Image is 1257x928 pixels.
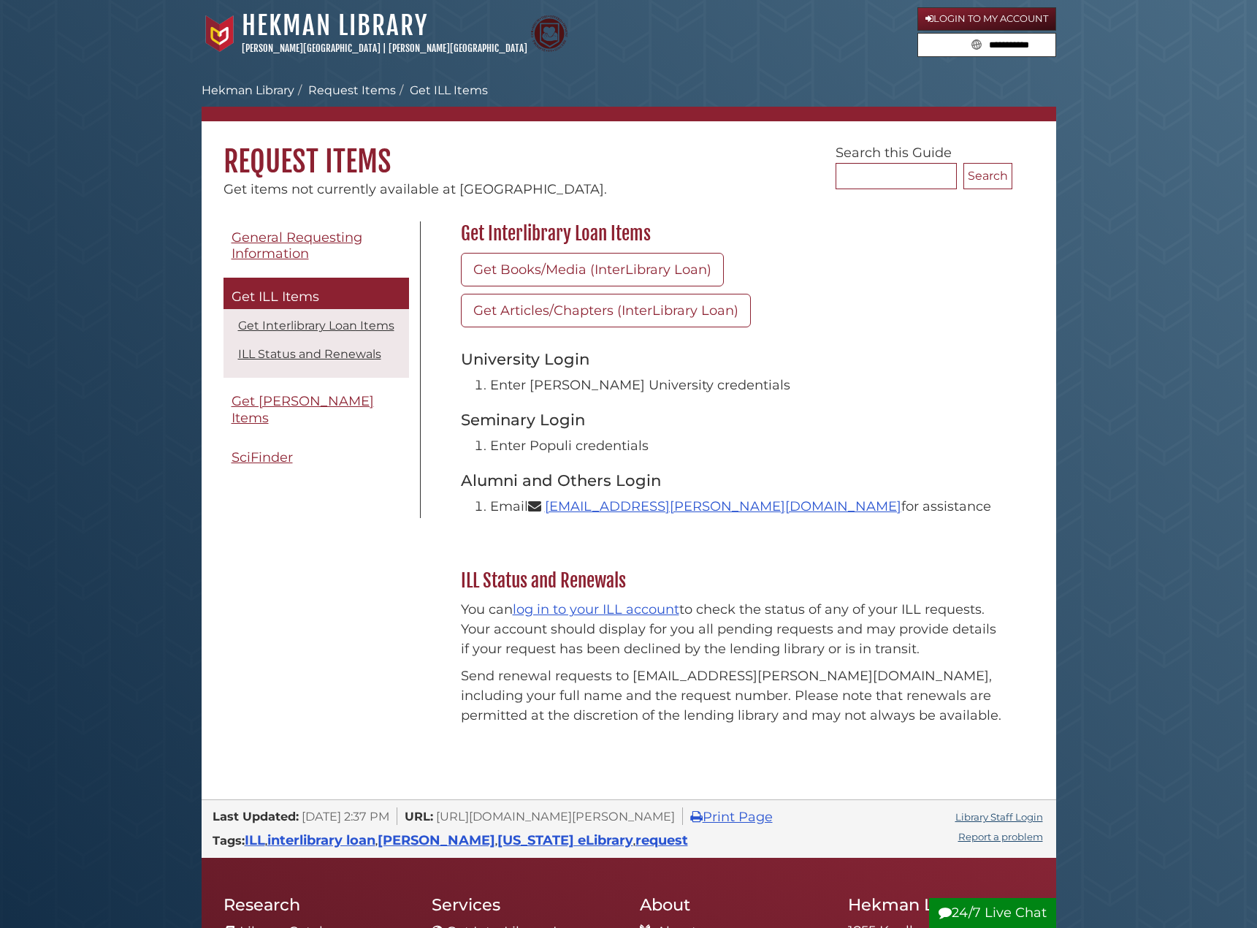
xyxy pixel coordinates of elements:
h2: Research [223,894,410,915]
span: Get ILL Items [232,289,319,305]
i: Print Page [690,810,703,824]
a: Hekman Library [242,9,428,42]
a: Hekman Library [202,83,294,97]
span: Last Updated: [213,809,299,824]
a: ILL [245,832,265,848]
span: , , , , [245,837,688,847]
a: Get Articles/Chapters (InterLibrary Loan) [461,294,751,327]
button: 24/7 Live Chat [929,898,1056,928]
a: Request Items [308,83,396,97]
a: [PERSON_NAME][GEOGRAPHIC_DATA] [242,42,381,54]
span: [DATE] 2:37 PM [302,809,389,824]
li: Email for assistance [490,497,1005,517]
li: Get ILL Items [396,82,488,99]
h2: About [640,894,826,915]
a: Get Interlibrary Loan Items [238,319,394,332]
a: Print Page [690,809,773,825]
h3: Seminary Login [461,410,1005,429]
span: Tags: [213,833,245,848]
a: General Requesting Information [223,221,409,270]
a: interlibrary loan [267,832,375,848]
a: Get [PERSON_NAME] Items [223,385,409,434]
a: [PERSON_NAME][GEOGRAPHIC_DATA] [389,42,527,54]
li: Enter [PERSON_NAME] University credentials [490,376,1005,395]
span: [URL][DOMAIN_NAME][PERSON_NAME] [436,809,675,824]
a: [EMAIL_ADDRESS][PERSON_NAME][DOMAIN_NAME] [545,498,901,514]
p: Send renewal requests to [EMAIL_ADDRESS][PERSON_NAME][DOMAIN_NAME], including your full name and ... [461,666,1005,726]
h2: Hekman Library [848,894,1034,915]
span: Get [PERSON_NAME] Items [232,393,374,426]
a: Get Books/Media (InterLibrary Loan) [461,253,724,286]
div: Guide Pages [223,221,409,482]
span: Get items not currently available at [GEOGRAPHIC_DATA]. [223,181,607,197]
a: Report a problem [958,831,1043,843]
a: [PERSON_NAME] [378,832,495,848]
h2: ILL Status and Renewals [454,569,1012,593]
li: Enter Populi credentials [490,436,1005,456]
span: General Requesting Information [232,229,362,262]
button: Search [963,163,1012,189]
h3: University Login [461,349,1005,368]
span: URL: [405,809,433,824]
h2: Get Interlibrary Loan Items [454,222,1012,246]
img: Calvin University [202,15,238,52]
img: Calvin Theological Seminary [531,15,568,52]
a: Login to My Account [917,7,1056,31]
form: Search library guides, policies, and FAQs. [917,33,1056,58]
a: Get ILL Items [223,278,409,310]
a: Library Staff Login [955,811,1043,823]
h2: Services [432,894,618,915]
a: [US_STATE] eLibrary [497,832,633,848]
nav: breadcrumb [202,82,1056,121]
a: SciFinder [223,441,409,474]
h3: Alumni and Others Login [461,471,1005,490]
a: log in to your ILL account [513,601,679,617]
p: You can to check the status of any of your ILL requests. Your account should display for you all ... [461,600,1005,659]
a: ILL Status and Renewals [238,347,381,361]
h1: Request Items [202,121,1056,180]
span: | [383,42,386,54]
button: Search [967,34,986,53]
a: request [635,832,688,848]
span: SciFinder [232,449,293,465]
